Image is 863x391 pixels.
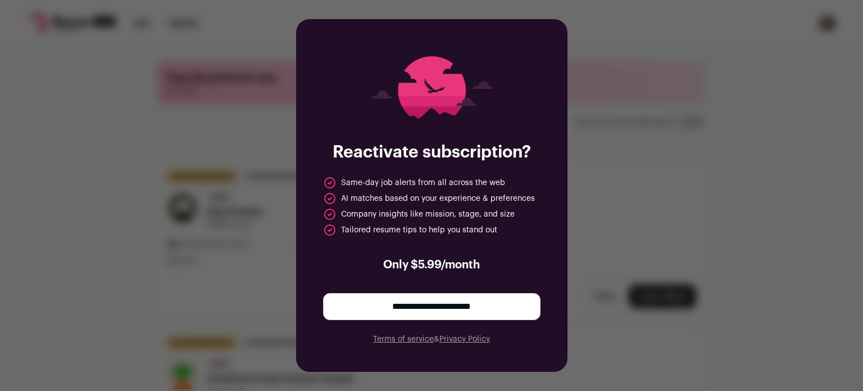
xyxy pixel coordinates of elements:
[323,142,540,163] h2: Reactivate subscription?
[323,192,535,205] li: AI matches based on your experience & preferences
[323,176,505,190] li: Same-day job alerts from all across the web
[323,257,540,273] h3: Only $5.99/month
[356,46,508,129] img: raven-trial-ended-5da509e70badaa5614cbc484c644c433a0aa5dc1e95435468741dd5988ef2fc4.png
[439,335,490,343] a: Privacy Policy
[323,223,497,237] li: Tailored resume tips to help you stand out
[373,335,434,343] a: Terms of service
[323,334,540,345] p: &
[323,208,515,221] li: Company insights like mission, stage, and size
